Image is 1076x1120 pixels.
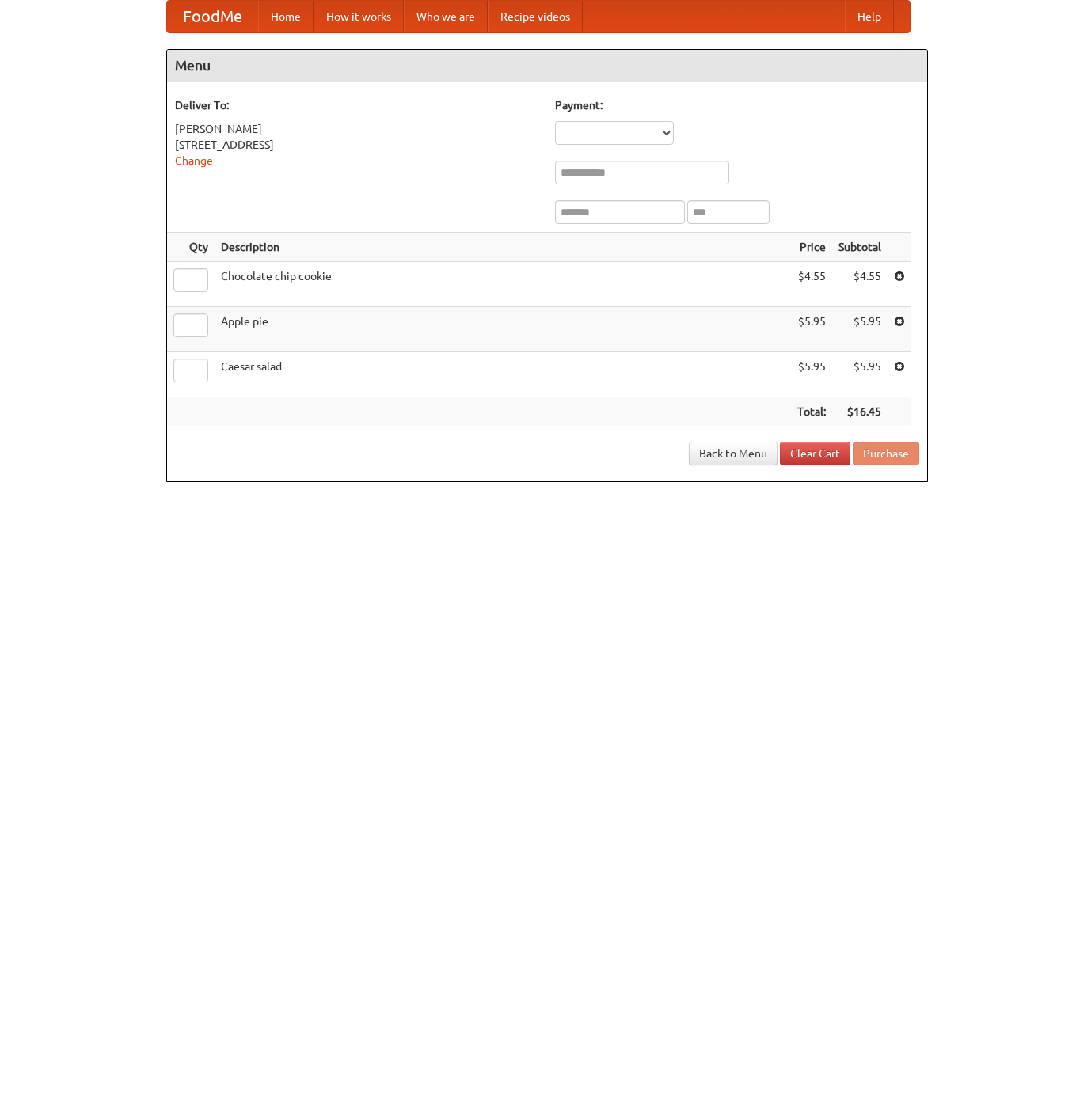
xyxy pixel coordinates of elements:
[832,352,888,397] td: $5.95
[167,1,258,32] a: FoodMe
[791,352,832,397] td: $5.95
[832,307,888,352] td: $5.95
[853,442,919,465] button: Purchase
[845,1,894,32] a: Help
[258,1,314,32] a: Home
[791,233,832,262] th: Price
[832,262,888,307] td: $4.55
[832,233,888,262] th: Subtotal
[175,97,539,113] h5: Deliver To:
[780,442,850,465] a: Clear Cart
[488,1,583,32] a: Recipe videos
[215,262,791,307] td: Chocolate chip cookie
[555,97,919,113] h5: Payment:
[215,307,791,352] td: Apple pie
[175,137,539,153] div: [STREET_ADDRESS]
[167,50,927,82] h4: Menu
[175,121,539,137] div: [PERSON_NAME]
[215,233,791,262] th: Description
[791,397,832,427] th: Total:
[167,233,215,262] th: Qty
[175,154,213,167] a: Change
[832,397,888,427] th: $16.45
[689,442,778,465] a: Back to Menu
[791,307,832,352] td: $5.95
[791,262,832,307] td: $4.55
[215,352,791,397] td: Caesar salad
[314,1,404,32] a: How it works
[404,1,488,32] a: Who we are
